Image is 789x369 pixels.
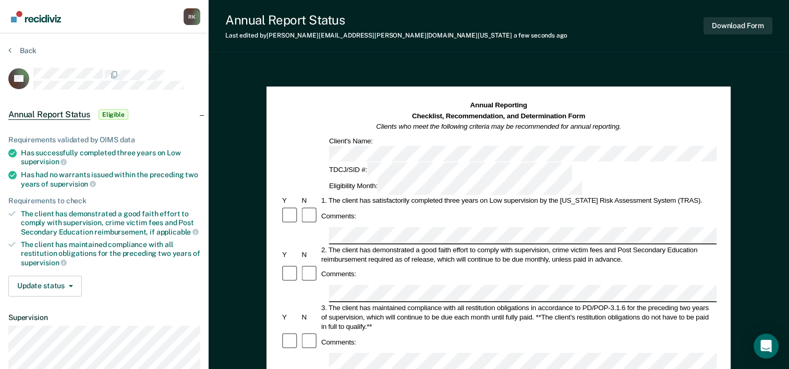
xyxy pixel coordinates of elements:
[156,228,199,236] span: applicable
[320,196,717,205] div: 1. The client has satisfactorily completed three years on Low supervision by the [US_STATE] Risk ...
[8,46,37,55] button: Back
[21,170,200,188] div: Has had no warrants issued within the preceding two years of
[8,109,90,120] span: Annual Report Status
[21,157,67,166] span: supervision
[99,109,128,120] span: Eligible
[281,196,300,205] div: Y
[184,8,200,25] button: Profile dropdown button
[21,259,67,267] span: supervision
[327,163,574,179] div: TDCJ/SID #:
[225,32,567,39] div: Last edited by [PERSON_NAME][EMAIL_ADDRESS][PERSON_NAME][DOMAIN_NAME][US_STATE]
[21,210,200,236] div: The client has demonstrated a good faith effort to comply with supervision, crime victim fees and...
[320,337,358,347] div: Comments:
[21,149,200,166] div: Has successfully completed three years on Low
[412,112,585,120] strong: Checklist, Recommendation, and Determination Form
[320,245,717,264] div: 2. The client has demonstrated a good faith effort to comply with supervision, crime victim fees ...
[184,8,200,25] div: R K
[470,102,527,109] strong: Annual Reporting
[300,196,320,205] div: N
[8,276,82,297] button: Update status
[754,334,779,359] div: Open Intercom Messenger
[377,122,622,130] em: Clients who meet the following criteria may be recommended for annual reporting.
[21,240,200,267] div: The client has maintained compliance with all restitution obligations for the preceding two years of
[225,13,567,28] div: Annual Report Status
[8,313,200,322] dt: Supervision
[11,11,61,22] img: Recidiviz
[50,180,96,188] span: supervision
[320,303,717,331] div: 3. The client has maintained compliance with all restitution obligations in accordance to PD/POP-...
[514,32,567,39] span: a few seconds ago
[300,312,320,322] div: N
[8,196,200,205] div: Requirements to check
[327,179,584,195] div: Eligibility Month:
[281,312,300,322] div: Y
[281,250,300,259] div: Y
[703,17,772,34] button: Download Form
[320,212,358,221] div: Comments:
[8,136,200,144] div: Requirements validated by OIMS data
[300,250,320,259] div: N
[320,269,358,279] div: Comments:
